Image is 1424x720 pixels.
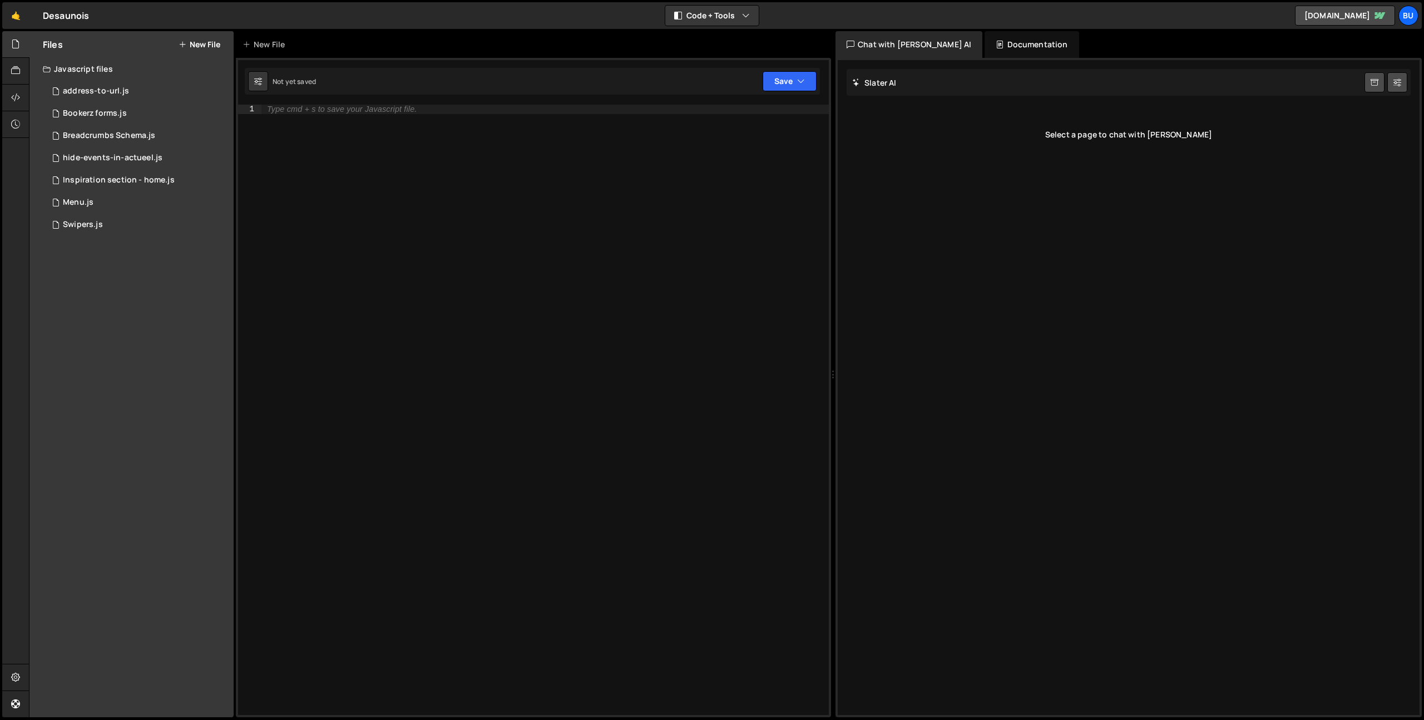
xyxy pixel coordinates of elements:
div: 14575/37681.js [43,80,234,102]
div: Breadcrumbs Schema.js [63,131,155,141]
h2: Slater AI [852,77,897,88]
div: 14575/47095.js [43,191,234,214]
div: Type cmd + s to save your Javascript file. [267,105,417,114]
div: Select a page to chat with [PERSON_NAME] [847,112,1411,157]
div: Desaunois [43,9,89,22]
a: 🤙 [2,2,29,29]
div: New File [243,39,289,50]
a: Bu [1398,6,1418,26]
div: Inspiration section - home.js [63,175,175,185]
div: address-to-url.js [63,86,129,96]
div: Not yet saved [273,77,316,86]
div: Documentation [985,31,1079,58]
div: Chat with [PERSON_NAME] AI [835,31,982,58]
div: 14575/47097.js [43,125,234,147]
div: 14575/47096.js [43,169,234,191]
button: Save [763,71,817,91]
button: New File [179,40,220,49]
div: 14575/47258.js [43,102,234,125]
div: hide-events-in-actueel.js [63,153,162,163]
div: 1 [238,105,261,114]
div: 14575/37702.js [43,147,234,169]
button: Code + Tools [665,6,759,26]
div: Javascript files [29,58,234,80]
div: Swipers.js [63,220,103,230]
div: Bookerz forms.js [63,109,127,119]
a: [DOMAIN_NAME] [1295,6,1395,26]
h2: Files [43,38,63,51]
div: 14575/47093.js [43,214,234,236]
div: Menu.js [63,198,93,208]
